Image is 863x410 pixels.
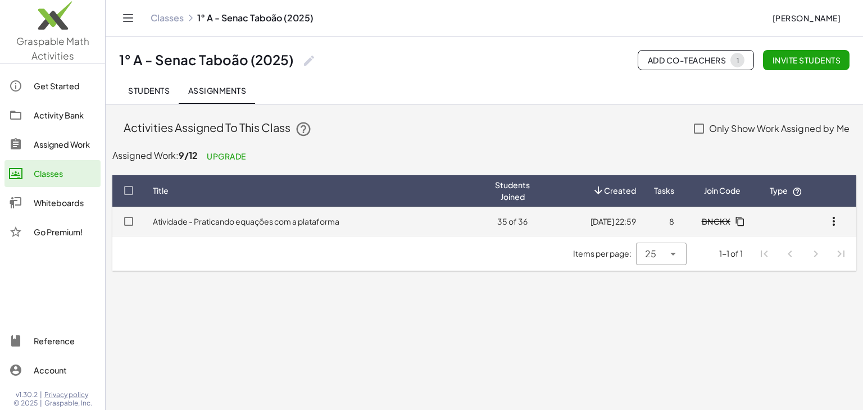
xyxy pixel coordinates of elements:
[34,138,96,151] div: Assigned Work
[34,79,96,93] div: Get Started
[645,247,656,261] span: 25
[40,399,42,408] span: |
[654,185,674,197] span: Tasks
[736,56,739,65] div: 1
[34,334,96,348] div: Reference
[119,51,293,69] div: 1° A - Senac Taboão (2025)
[770,185,802,195] span: Type
[645,207,683,236] td: 8
[44,390,92,399] a: Privacy policy
[4,102,101,129] a: Activity Bank
[772,13,841,23] span: [PERSON_NAME]
[34,225,96,239] div: Go Premium!
[40,390,42,399] span: |
[701,216,730,226] span: BNCKX
[604,185,636,197] span: Created
[709,115,850,142] label: Only Show Work Assigned by Me
[704,185,741,197] span: Join Code
[153,216,339,226] a: Atividade - Praticando equações com a plataforma
[179,149,198,161] span: 9/12
[719,248,743,259] div: 1-1 of 1
[752,241,854,267] nav: Pagination Navigation
[128,85,170,95] span: Students
[124,120,682,138] div: Activities Assigned To This Class
[763,50,850,70] button: Invite students
[495,179,530,203] span: Students Joined
[638,50,754,70] button: Add Co-Teachers1
[112,147,856,166] p: Assigned Work:
[188,85,246,95] span: Assignments
[539,207,645,236] td: [DATE] 22:59
[198,146,255,166] a: Upgrade
[573,248,636,259] span: Items per page:
[772,55,841,65] span: Invite students
[4,160,101,187] a: Classes
[207,151,246,161] span: Upgrade
[4,327,101,354] a: Reference
[4,357,101,384] a: Account
[4,72,101,99] a: Get Started
[16,35,89,62] span: Graspable Math Activities
[34,108,96,122] div: Activity Bank
[16,390,38,399] span: v1.30.2
[763,8,850,28] button: [PERSON_NAME]
[44,399,92,408] span: Graspable, Inc.
[151,12,184,24] a: Classes
[13,399,38,408] span: © 2025
[4,131,101,158] a: Assigned Work
[692,211,752,231] button: BNCKX
[119,9,137,27] button: Toggle navigation
[34,196,96,209] div: Whiteboards
[153,185,169,197] span: Title
[4,189,101,216] a: Whiteboards
[647,53,744,67] span: Add Co-Teachers
[34,167,96,180] div: Classes
[34,363,96,377] div: Account
[486,207,539,236] td: 35 of 36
